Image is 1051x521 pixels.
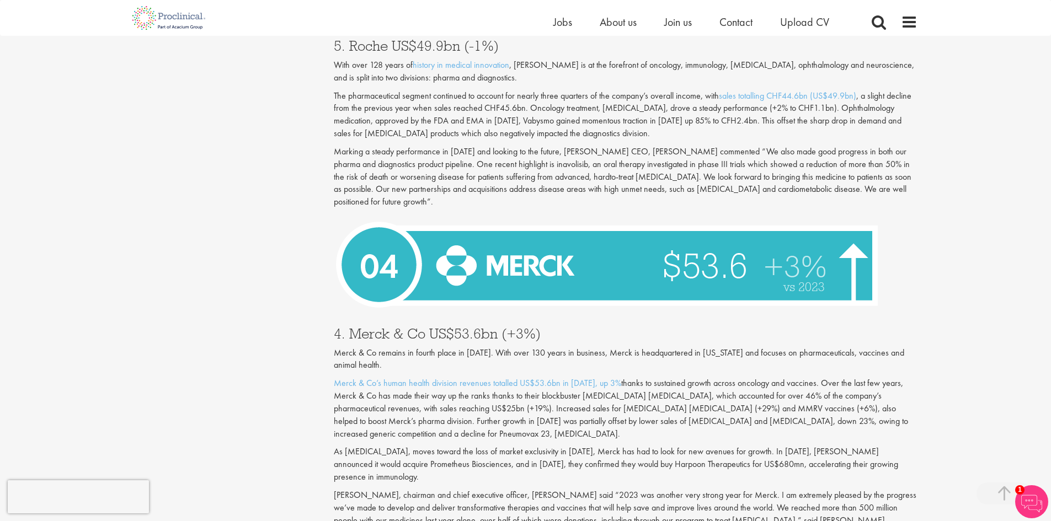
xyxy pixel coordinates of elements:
a: Merck & Co’s human health division revenues totalled US$53.6bn in [DATE], up 3% [334,377,621,389]
iframe: reCAPTCHA [8,480,149,513]
a: Join us [664,15,692,29]
p: With over 128 years of , [PERSON_NAME] is at the forefront of oncology, immunology, [MEDICAL_DATA... [334,59,917,84]
h3: 4. Merck & Co US$53.6bn (+3%) [334,326,917,341]
a: Jobs [553,15,572,29]
a: history in medical innovation [413,59,509,71]
p: The pharmaceutical segment continued to account for nearly three quarters of the company’s overal... [334,90,917,140]
p: As [MEDICAL_DATA], moves toward the loss of market exclusivity in [DATE], Merck has had to look f... [334,445,917,484]
h3: 5. Roche US$49.9bn (-1%) [334,39,917,53]
a: Upload CV [780,15,829,29]
a: sales totalling CHF44.6bn (US$49.9bn) [719,90,856,101]
a: About us [600,15,637,29]
p: Marking a steady performance in [DATE] and looking to the future, [PERSON_NAME] CEO, [PERSON_NAME... [334,146,917,208]
img: Chatbot [1015,485,1048,518]
p: thanks to sustained growth across oncology and vaccines. Over the last few years, Merck & Co has ... [334,377,917,440]
a: Contact [719,15,753,29]
p: Merck & Co remains in fourth place in [DATE]. With over 130 years in business, Merck is headquart... [334,347,917,372]
span: 1 [1015,485,1025,495]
